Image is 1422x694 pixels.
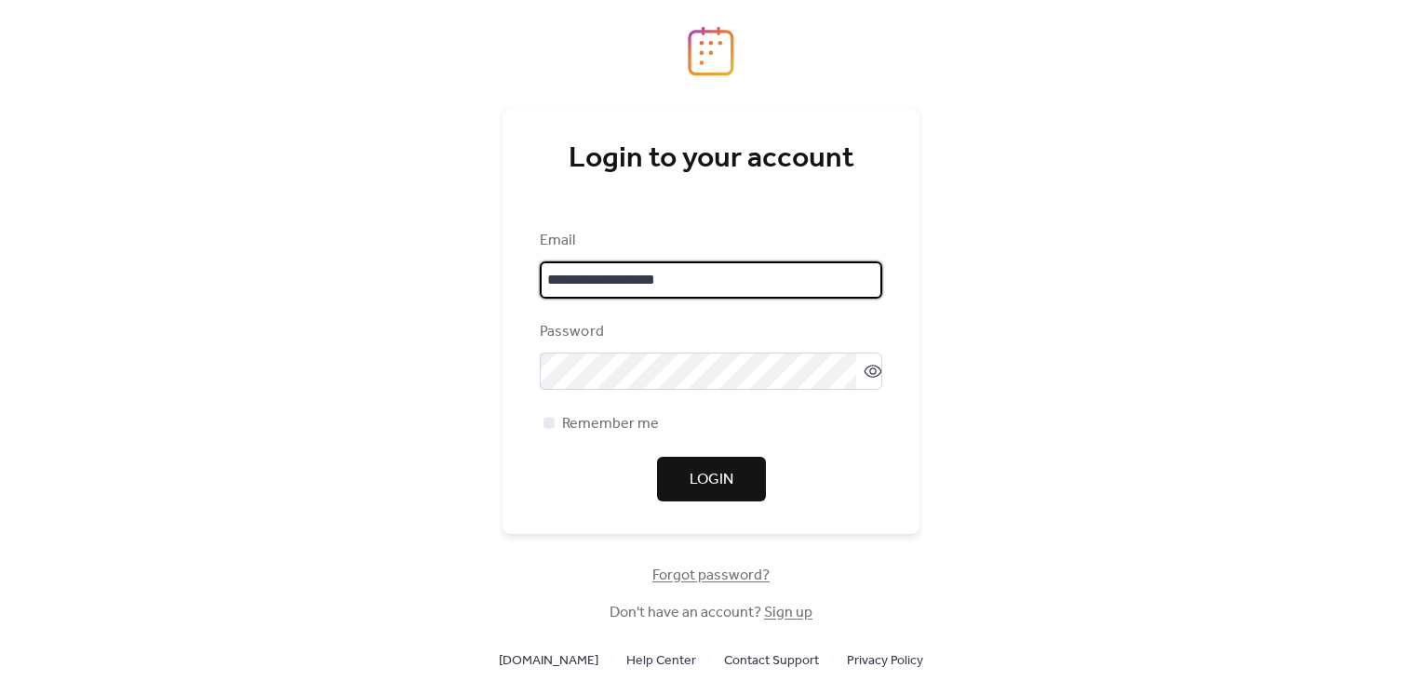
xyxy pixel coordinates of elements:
img: logo [688,26,734,76]
a: Contact Support [724,648,819,672]
span: [DOMAIN_NAME] [499,650,598,673]
a: Help Center [626,648,696,672]
span: Forgot password? [652,565,770,587]
span: Login [690,469,733,491]
button: Login [657,457,766,501]
a: Forgot password? [652,570,770,581]
a: Sign up [764,598,812,627]
div: Email [540,230,879,252]
a: Privacy Policy [847,648,923,672]
span: Remember me [562,413,659,435]
span: Help Center [626,650,696,673]
div: Login to your account [540,140,882,178]
span: Don't have an account? [610,602,812,624]
span: Privacy Policy [847,650,923,673]
span: Contact Support [724,650,819,673]
a: [DOMAIN_NAME] [499,648,598,672]
div: Password [540,321,879,343]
